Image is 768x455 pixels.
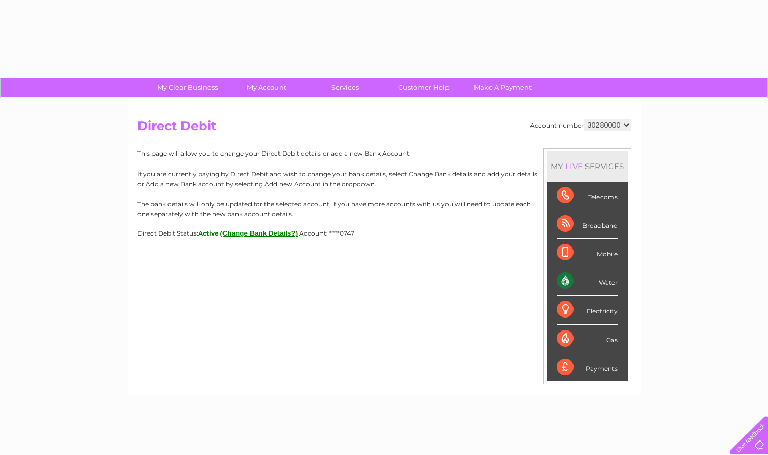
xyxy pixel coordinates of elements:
div: MY SERVICES [547,151,628,181]
a: Make A Payment [460,78,546,97]
span: Active [198,229,219,237]
div: LIVE [563,161,585,171]
div: Payments [557,353,618,381]
a: Services [302,78,388,97]
p: The bank details will only be updated for the selected account, if you have more accounts with us... [137,199,631,219]
p: This page will allow you to change your Direct Debit details or add a new Bank Account. [137,148,631,158]
p: If you are currently paying by Direct Debit and wish to change your bank details, select Change B... [137,169,631,189]
a: My Account [224,78,309,97]
button: (Change Bank Details?) [220,229,298,237]
div: Account number [530,119,631,131]
div: Direct Debit Status: [137,229,631,237]
div: Electricity [557,296,618,324]
a: Customer Help [381,78,467,97]
div: Gas [557,325,618,353]
div: Mobile [557,239,618,267]
div: Water [557,267,618,296]
div: Telecoms [557,182,618,210]
h2: Direct Debit [137,119,631,139]
div: Broadband [557,210,618,239]
a: My Clear Business [145,78,230,97]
